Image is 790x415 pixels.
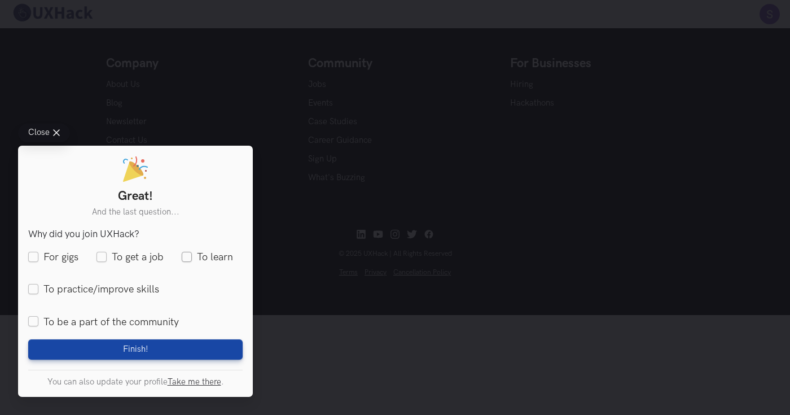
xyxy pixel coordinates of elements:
[28,229,139,240] legend: Why did you join UXHack?
[28,189,243,204] h1: Great!
[168,377,221,387] a: Take me there
[28,129,50,137] span: Close
[28,283,159,297] label: To practice/improve skills
[28,315,179,329] label: To be a part of the community
[182,251,233,265] label: To learn
[28,339,243,360] button: Finish!
[28,207,243,219] p: And the last question...
[28,251,78,265] label: For gigs
[123,344,148,355] span: Finish!
[96,251,164,265] label: To get a job
[18,124,70,142] button: Close
[28,377,243,387] p: You can also update your profile .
